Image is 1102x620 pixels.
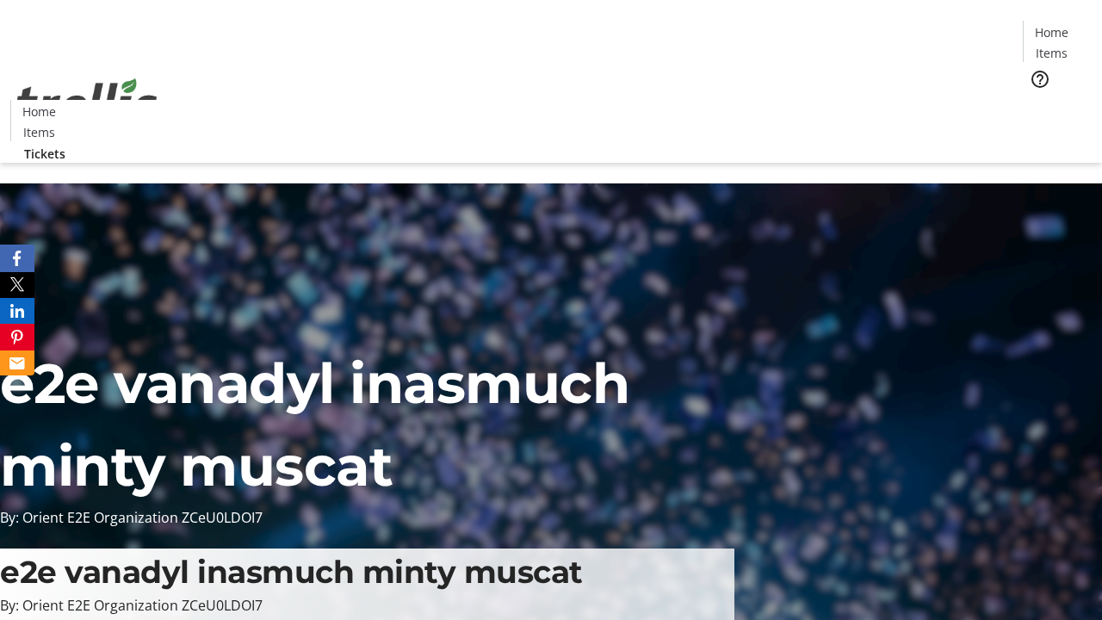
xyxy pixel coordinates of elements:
span: Tickets [1037,100,1078,118]
span: Items [1036,44,1068,62]
button: Help [1023,62,1057,96]
span: Tickets [24,145,65,163]
a: Home [1024,23,1079,41]
a: Tickets [1023,100,1092,118]
img: Orient E2E Organization ZCeU0LDOI7's Logo [10,59,164,146]
span: Home [1035,23,1068,41]
span: Items [23,123,55,141]
a: Items [11,123,66,141]
a: Home [11,102,66,121]
span: Home [22,102,56,121]
a: Items [1024,44,1079,62]
a: Tickets [10,145,79,163]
